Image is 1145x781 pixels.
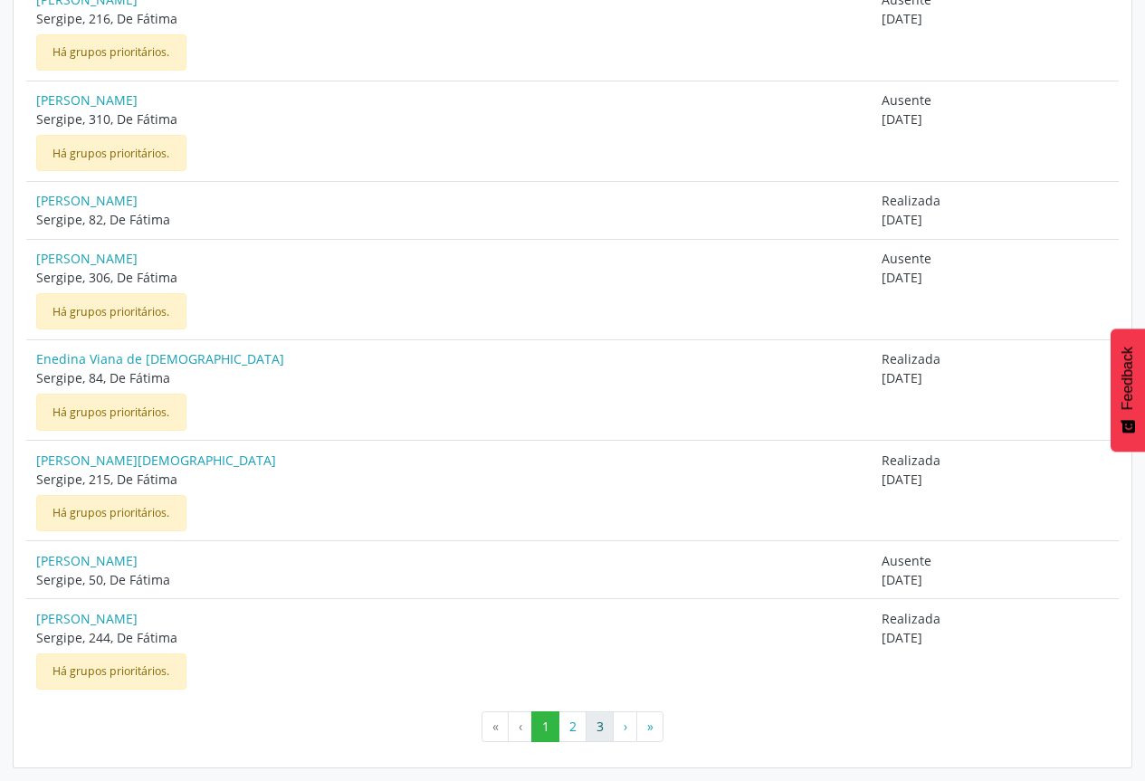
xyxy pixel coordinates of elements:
[558,711,587,742] button: Go to page 2
[531,711,559,742] button: Go to page 1
[882,609,1109,628] span: Realizada
[882,268,1109,287] span: [DATE]
[36,90,864,110] a: [PERSON_NAME]
[36,249,864,268] a: [PERSON_NAME]
[613,711,637,742] button: Go to next page
[882,451,1109,470] span: Realizada
[36,394,186,430] div: Há grupos prioritários.
[36,368,864,387] span: Sergipe, 84, De Fátima
[36,210,864,229] span: Sergipe, 82, De Fátima
[36,628,864,647] span: Sergipe, 244, De Fátima
[882,551,1109,570] span: Ausente
[882,191,1109,210] span: Realizada
[882,110,1109,129] span: [DATE]
[1120,347,1136,410] span: Feedback
[882,628,1109,647] span: [DATE]
[36,135,186,171] div: Há grupos prioritários.
[36,349,864,368] a: Enedina Viana de [DEMOGRAPHIC_DATA]
[882,349,1109,368] span: Realizada
[36,570,864,589] span: Sergipe, 50, De Fátima
[882,9,1109,28] span: [DATE]
[36,293,186,329] div: Há grupos prioritários.
[882,368,1109,387] span: [DATE]
[636,711,663,742] button: Go to last page
[36,609,864,628] a: [PERSON_NAME]
[36,495,186,531] div: Há grupos prioritários.
[1111,329,1145,452] button: Feedback - Mostrar pesquisa
[882,570,1109,589] span: [DATE]
[36,268,864,287] span: Sergipe, 306, De Fátima
[36,653,186,690] div: Há grupos prioritários.
[36,451,864,470] a: [PERSON_NAME][DEMOGRAPHIC_DATA]
[26,711,1119,742] ul: Pagination
[36,551,864,570] a: [PERSON_NAME]
[36,470,864,489] span: Sergipe, 215, De Fátima
[882,249,1109,268] span: Ausente
[36,34,186,71] div: Há grupos prioritários.
[882,210,1109,229] span: [DATE]
[882,470,1109,489] span: [DATE]
[586,711,614,742] button: Go to page 3
[882,90,1109,110] span: Ausente
[36,110,864,129] span: Sergipe, 310, De Fátima
[36,9,864,28] span: Sergipe, 216, De Fátima
[36,191,864,210] a: [PERSON_NAME]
